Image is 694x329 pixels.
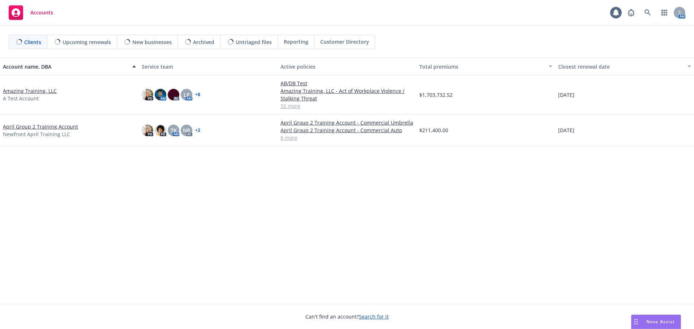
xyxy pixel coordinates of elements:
[3,123,78,130] a: April Group 2 Training Account
[63,38,111,46] span: Upcoming renewals
[142,63,275,70] div: Service team
[184,91,190,99] span: LP
[3,130,70,138] span: Newfront April Training LLC
[320,38,369,46] span: Customer Directory
[142,125,153,136] img: photo
[416,58,555,75] button: Total premiums
[236,38,272,46] span: Untriaged files
[193,38,214,46] span: Archived
[558,91,574,99] span: [DATE]
[558,126,574,134] span: [DATE]
[646,319,675,325] span: Nova Assist
[305,313,389,320] span: Can't find an account?
[183,126,190,134] span: NR
[419,63,544,70] div: Total premiums
[280,134,414,142] a: 6 more
[280,126,414,134] a: April Group 2 Training Account - Commercial Auto
[280,87,414,102] a: Amazing Training, LLC - Act of Workplace Violence / Stalking Threat
[280,63,414,70] div: Active policies
[624,5,638,20] a: Report a Bug
[6,3,56,23] a: Accounts
[30,10,53,16] span: Accounts
[195,128,200,133] a: + 2
[139,58,278,75] button: Service team
[155,125,166,136] img: photo
[280,79,414,87] a: AB/DB Test
[171,126,177,134] span: TK
[3,63,128,70] div: Account name, DBA
[3,87,57,95] a: Amazing Training, LLC
[142,89,153,100] img: photo
[132,38,172,46] span: New businesses
[284,38,308,46] span: Reporting
[24,38,41,46] span: Clients
[419,91,453,99] span: $1,703,732.52
[155,89,166,100] img: photo
[641,5,655,20] a: Search
[278,58,416,75] button: Active policies
[195,92,200,97] a: + 8
[3,95,39,102] span: A Test Account
[631,315,641,329] div: Drag to move
[657,5,672,20] a: Switch app
[280,119,414,126] a: April Group 2 Training Account - Commercial Umbrella
[555,58,694,75] button: Closest renewal date
[168,89,179,100] img: photo
[631,315,681,329] button: Nova Assist
[419,126,448,134] span: $211,400.00
[280,102,414,110] a: 32 more
[558,63,683,70] div: Closest renewal date
[359,313,389,320] a: Search for it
